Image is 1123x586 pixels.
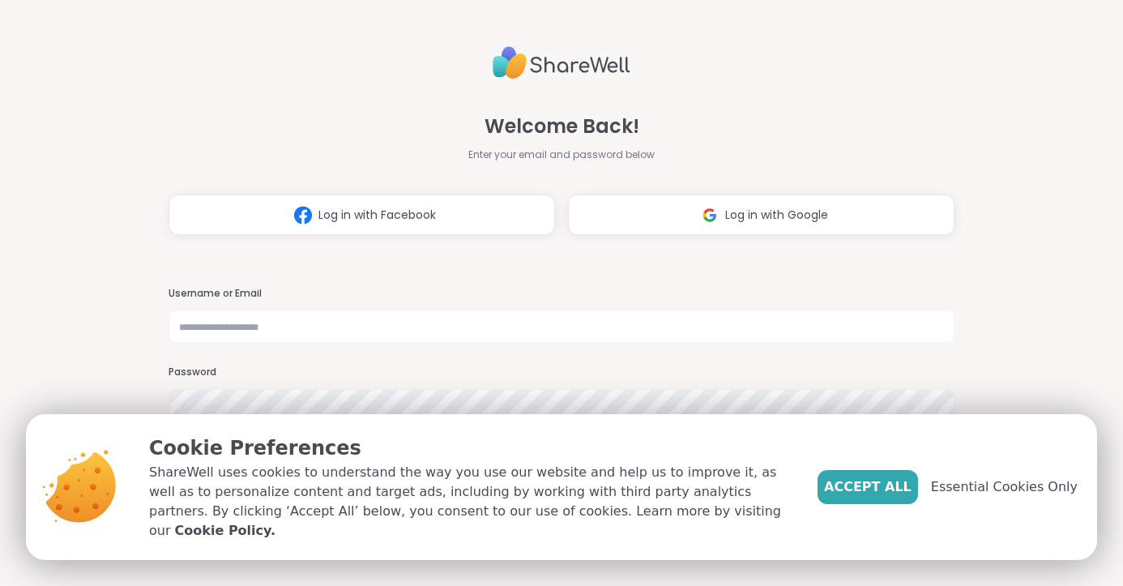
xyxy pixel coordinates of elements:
[725,207,828,224] span: Log in with Google
[485,112,639,141] span: Welcome Back!
[169,287,954,301] h3: Username or Email
[149,463,792,541] p: ShareWell uses cookies to understand the way you use our website and help us to improve it, as we...
[824,477,912,497] span: Accept All
[468,148,655,162] span: Enter your email and password below
[493,40,630,86] img: ShareWell Logo
[169,195,555,235] button: Log in with Facebook
[149,434,792,463] p: Cookie Preferences
[931,477,1078,497] span: Essential Cookies Only
[169,366,954,379] h3: Password
[318,207,436,224] span: Log in with Facebook
[694,200,725,230] img: ShareWell Logomark
[568,195,954,235] button: Log in with Google
[175,521,275,541] a: Cookie Policy.
[288,200,318,230] img: ShareWell Logomark
[818,470,918,504] button: Accept All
